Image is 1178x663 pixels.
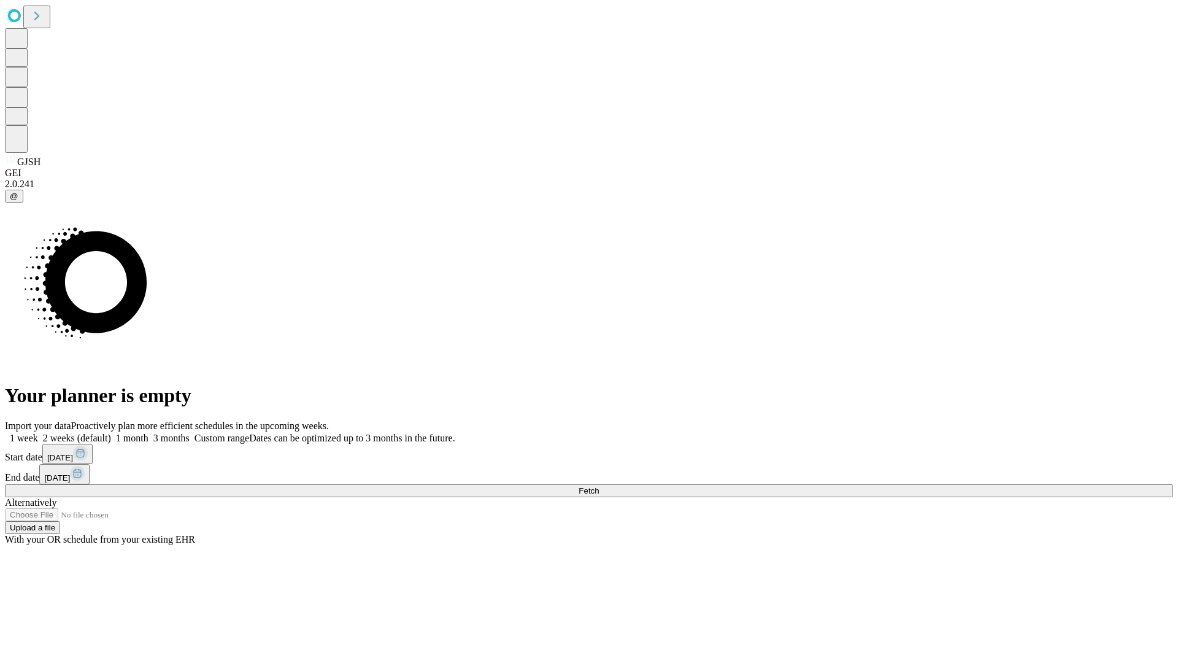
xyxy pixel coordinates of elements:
div: End date [5,464,1173,484]
div: 2.0.241 [5,179,1173,190]
button: @ [5,190,23,203]
span: 3 months [153,433,190,443]
span: [DATE] [44,473,70,483]
button: Fetch [5,484,1173,497]
span: GJSH [17,157,40,167]
span: Custom range [194,433,249,443]
button: [DATE] [39,464,90,484]
span: 1 month [116,433,148,443]
span: Proactively plan more efficient schedules in the upcoming weeks. [71,421,329,431]
span: With your OR schedule from your existing EHR [5,534,195,545]
span: Dates can be optimized up to 3 months in the future. [249,433,455,443]
div: GEI [5,168,1173,179]
span: Fetch [579,486,599,495]
span: 2 weeks (default) [43,433,111,443]
span: Alternatively [5,497,56,508]
div: Start date [5,444,1173,464]
h1: Your planner is empty [5,384,1173,407]
span: @ [10,192,18,201]
button: [DATE] [42,444,93,464]
span: Import your data [5,421,71,431]
span: 1 week [10,433,38,443]
span: [DATE] [47,453,73,462]
button: Upload a file [5,521,60,534]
